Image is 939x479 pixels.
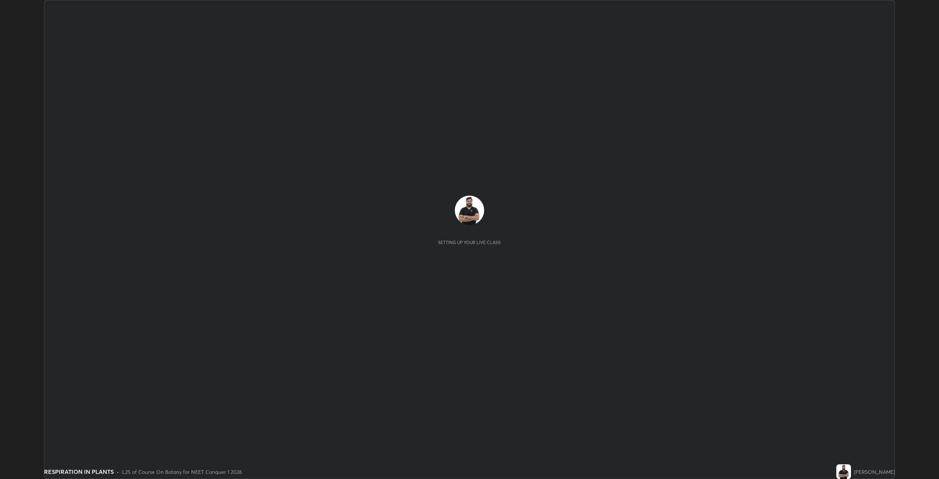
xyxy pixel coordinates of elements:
div: RESPIRATION IN PLANTS [44,467,114,476]
div: L25 of Course On Botany for NEET Conquer 1 2026 [122,468,242,476]
div: • [117,468,119,476]
img: 09ba80748d8d41ea85e1c15538fc8721.jpg [836,464,851,479]
div: Setting up your live class [438,240,501,245]
div: [PERSON_NAME] [854,468,895,476]
img: 09ba80748d8d41ea85e1c15538fc8721.jpg [455,196,484,225]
